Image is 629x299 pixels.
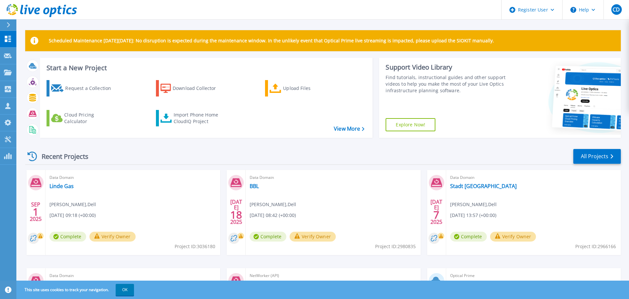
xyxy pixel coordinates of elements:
[290,232,336,242] button: Verify Owner
[250,174,416,181] span: Data Domain
[47,80,120,96] a: Request a Collection
[386,74,509,94] div: Find tutorials, instructional guides and other support videos to help you make the most of your L...
[174,112,225,125] div: Import Phone Home CloudIQ Project
[156,80,229,96] a: Download Collector
[250,232,286,242] span: Complete
[613,7,620,12] span: CD
[49,174,216,181] span: Data Domain
[386,63,509,72] div: Support Video Library
[450,212,496,219] span: [DATE] 13:57 (+00:00)
[450,232,487,242] span: Complete
[450,272,617,279] span: Optical Prime
[250,272,416,279] span: NetWorker (API)
[49,212,96,219] span: [DATE] 09:18 (+00:00)
[430,200,443,224] div: [DATE] 2025
[375,243,416,250] span: Project ID: 2980835
[265,80,338,96] a: Upload Files
[49,232,86,242] span: Complete
[250,183,259,189] a: BBL
[64,112,117,125] div: Cloud Pricing Calculator
[334,126,364,132] a: View More
[49,272,216,279] span: Data Domain
[573,149,621,164] a: All Projects
[250,212,296,219] span: [DATE] 08:42 (+00:00)
[116,284,134,296] button: OK
[433,212,439,218] span: 7
[490,232,536,242] button: Verify Owner
[49,201,96,208] span: [PERSON_NAME] , Dell
[575,243,616,250] span: Project ID: 2966166
[49,183,74,189] a: Linde Gas
[49,38,494,43] p: Scheduled Maintenance [DATE][DATE]: No disruption is expected during the maintenance window. In t...
[29,200,42,224] div: SEP 2025
[230,200,242,224] div: [DATE] 2025
[89,232,136,242] button: Verify Owner
[283,82,335,95] div: Upload Files
[47,64,364,72] h3: Start a New Project
[47,110,120,126] a: Cloud Pricing Calculator
[18,284,134,296] span: This site uses cookies to track your navigation.
[250,201,296,208] span: [PERSON_NAME] , Dell
[175,243,215,250] span: Project ID: 3036180
[450,174,617,181] span: Data Domain
[33,209,39,215] span: 1
[65,82,118,95] div: Request a Collection
[450,201,497,208] span: [PERSON_NAME] , Dell
[450,183,517,189] a: Stadt [GEOGRAPHIC_DATA]
[173,82,225,95] div: Download Collector
[230,212,242,218] span: 18
[386,118,435,131] a: Explore Now!
[25,148,97,164] div: Recent Projects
